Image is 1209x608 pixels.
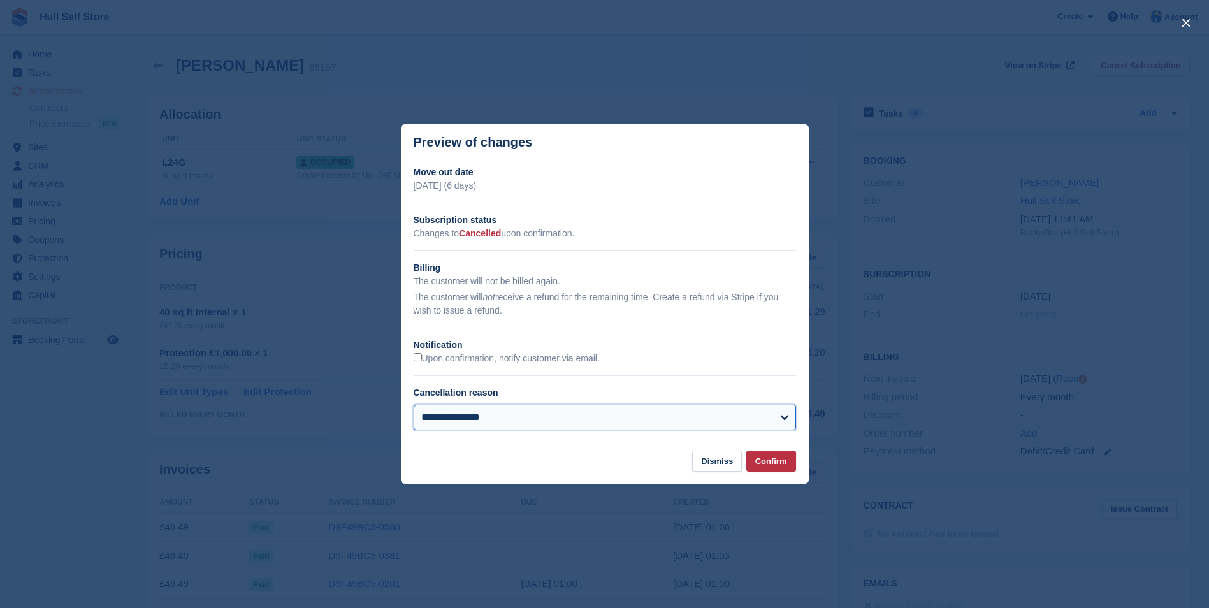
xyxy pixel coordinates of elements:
[1176,13,1196,33] button: close
[414,227,796,240] p: Changes to upon confirmation.
[414,387,498,398] label: Cancellation reason
[414,353,422,361] input: Upon confirmation, notify customer via email.
[414,179,796,192] p: [DATE] (6 days)
[692,451,742,472] button: Dismiss
[414,338,796,352] h2: Notification
[414,166,796,179] h2: Move out date
[746,451,796,472] button: Confirm
[482,292,495,302] em: not
[414,135,533,150] p: Preview of changes
[414,353,600,365] label: Upon confirmation, notify customer via email.
[414,291,796,317] p: The customer will receive a refund for the remaining time. Create a refund via Stripe if you wish...
[459,228,501,238] span: Cancelled
[414,275,796,288] p: The customer will not be billed again.
[414,261,796,275] h2: Billing
[414,214,796,227] h2: Subscription status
